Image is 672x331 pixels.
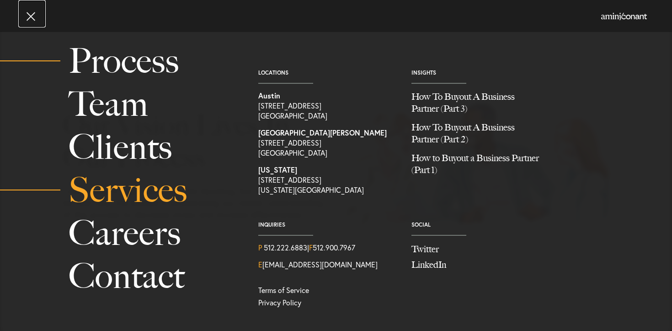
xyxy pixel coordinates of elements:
a: Contact [69,255,238,298]
a: Process [69,40,238,83]
a: View on map [258,128,398,158]
a: Services [69,169,238,212]
a: Join us on LinkedIn [411,258,551,271]
a: View on map [258,165,398,195]
a: Home [601,13,647,21]
a: How To Buyout A Business Partner (Part 3) [411,91,551,121]
strong: [GEOGRAPHIC_DATA][PERSON_NAME] [258,128,387,137]
a: Locations [258,69,288,76]
img: Amini & Conant [601,13,647,20]
a: Team [69,83,238,126]
a: Careers [69,212,238,255]
span: E [258,260,262,270]
a: Terms of Service [258,285,309,295]
a: View on map [258,91,398,121]
a: Email Us [258,260,378,270]
a: Insights [411,69,436,76]
a: Privacy Policy [258,298,398,308]
a: Clients [69,126,238,169]
strong: [US_STATE] [258,165,297,174]
a: Follow us on Twitter [411,243,551,256]
span: Social [411,222,551,228]
strong: Austin [258,91,280,100]
span: P [258,243,262,253]
a: How to Buyout a Business Partner (Part 1) [411,152,551,183]
div: | 512.900.7967 [258,243,398,253]
a: Call us at 5122226883 [264,243,307,253]
span: F [309,243,313,253]
span: Inquiries [258,222,398,228]
a: How To Buyout A Business Partner (Part 2) [411,121,551,152]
